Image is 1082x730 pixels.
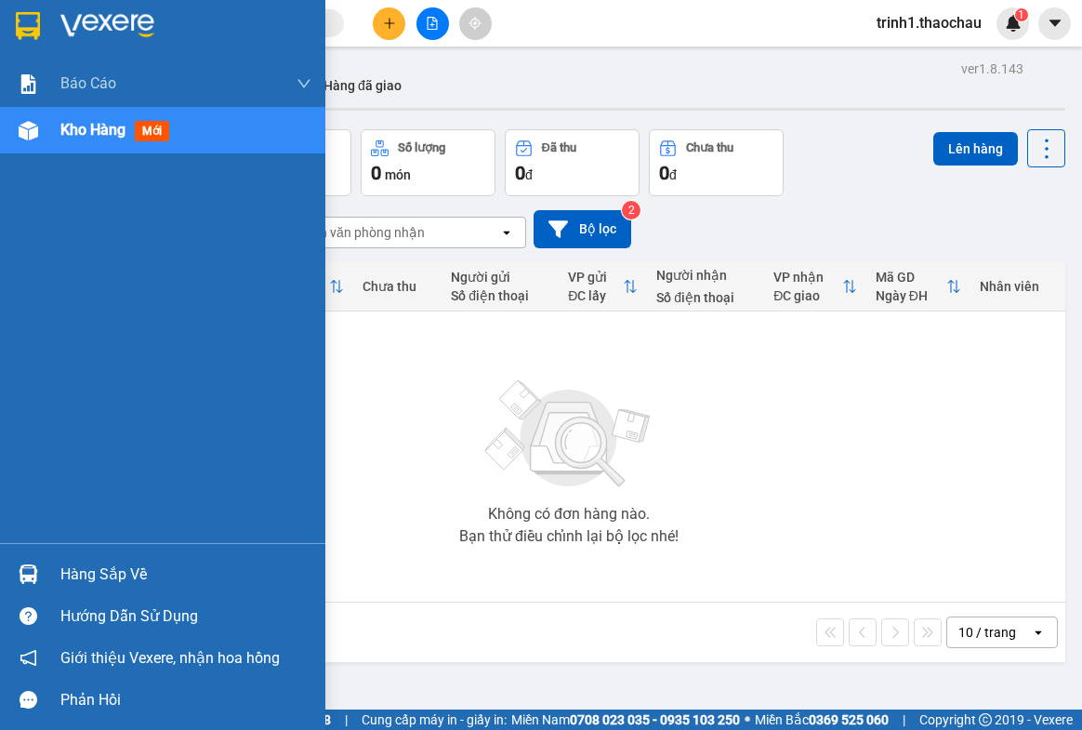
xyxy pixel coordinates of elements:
button: Lên hàng [933,132,1018,166]
button: plus [373,7,405,40]
strong: 0708 023 035 - 0935 103 250 [570,712,740,727]
div: Người gửi [451,270,549,285]
svg: open [499,225,514,240]
span: món [385,167,411,182]
div: Ngày ĐH [876,288,946,303]
span: copyright [979,713,992,726]
div: Nhân viên [980,279,1056,294]
div: Người nhận [656,268,755,283]
div: Số lượng [398,141,445,154]
div: VP gửi [568,270,623,285]
span: Cung cấp máy in - giấy in: [362,710,507,730]
button: aim [459,7,492,40]
span: down [297,76,311,91]
div: Hướng dẫn sử dụng [60,603,311,630]
span: Giới thiệu Vexere, nhận hoa hồng [60,646,280,670]
div: Chưa thu [686,141,733,154]
div: Mã GD [876,270,946,285]
span: | [345,710,348,730]
img: logo-vxr [16,12,40,40]
th: Toggle SortBy [866,262,970,312]
span: 0 [371,162,381,184]
span: message [20,691,37,709]
img: svg+xml;base64,PHN2ZyBjbGFzcz0ibGlzdC1wbHVnX19zdmciIHhtbG5zPSJodHRwOi8vd3d3LnczLm9yZy8yMDAwL3N2Zy... [476,369,662,499]
span: file-add [426,17,439,30]
span: mới [135,121,169,141]
div: ĐC giao [773,288,841,303]
span: Miền Bắc [755,710,889,730]
div: Chưa thu [363,279,432,294]
button: file-add [416,7,449,40]
div: ver 1.8.143 [961,59,1023,79]
span: 1 [1018,8,1024,21]
sup: 1 [1015,8,1028,21]
div: VP nhận [773,270,841,285]
span: đ [525,167,533,182]
span: plus [383,17,396,30]
span: 0 [659,162,669,184]
span: đ [669,167,677,182]
span: trinh1.thaochau [862,11,996,34]
span: Kho hàng [60,121,125,139]
button: Chưa thu0đ [649,129,784,196]
img: icon-new-feature [1005,15,1022,32]
span: Báo cáo [60,72,116,95]
sup: 2 [622,201,640,219]
div: Phản hồi [60,686,311,714]
img: warehouse-icon [19,121,38,140]
span: notification [20,649,37,667]
button: Hàng đã giao [309,63,416,108]
th: Toggle SortBy [764,262,865,312]
button: Số lượng0món [361,129,495,196]
span: question-circle [20,607,37,625]
span: Miền Nam [511,710,740,730]
button: caret-down [1038,7,1071,40]
div: Số điện thoại [656,290,755,305]
span: caret-down [1047,15,1063,32]
span: | [903,710,905,730]
strong: 0369 525 060 [809,712,889,727]
span: 0 [515,162,525,184]
th: Toggle SortBy [559,262,647,312]
div: Chọn văn phòng nhận [297,223,425,242]
div: Bạn thử điều chỉnh lại bộ lọc nhé! [459,529,679,544]
div: ĐC lấy [568,288,623,303]
div: 10 / trang [958,623,1016,642]
svg: open [1031,625,1046,640]
div: Hàng sắp về [60,561,311,589]
span: aim [468,17,482,30]
span: ⚪️ [745,716,750,723]
div: Không có đơn hàng nào. [488,507,650,522]
img: warehouse-icon [19,564,38,584]
button: Bộ lọc [534,210,631,248]
div: Số điện thoại [451,288,549,303]
img: solution-icon [19,74,38,94]
button: Đã thu0đ [505,129,640,196]
div: Đã thu [542,141,576,154]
